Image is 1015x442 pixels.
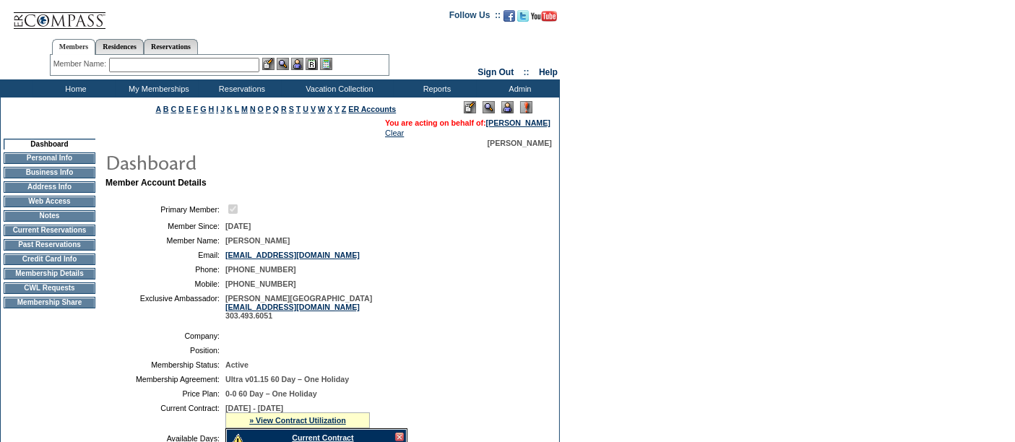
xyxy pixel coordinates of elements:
span: You are acting on behalf of: [385,118,550,127]
img: Edit Mode [464,101,476,113]
a: V [311,105,316,113]
td: Position: [111,346,220,355]
a: Current Contract [292,433,353,442]
img: Impersonate [501,101,514,113]
span: [PERSON_NAME] [488,139,552,147]
td: Exclusive Ambassador: [111,294,220,320]
td: Notes [4,210,95,222]
td: Current Contract: [111,404,220,428]
td: Email: [111,251,220,259]
b: Member Account Details [105,178,207,188]
a: [EMAIL_ADDRESS][DOMAIN_NAME] [225,303,360,311]
span: [PERSON_NAME] [225,236,290,245]
td: Business Info [4,167,95,178]
span: [DATE] [225,222,251,230]
a: » View Contract Utilization [249,416,346,425]
img: View Mode [483,101,495,113]
a: M [241,105,248,113]
span: :: [524,67,530,77]
td: Membership Details [4,268,95,279]
td: Primary Member: [111,202,220,216]
a: S [289,105,294,113]
span: 0-0 60 Day – One Holiday [225,389,317,398]
img: b_calculator.gif [320,58,332,70]
span: Ultra v01.15 60 Day – One Holiday [225,375,349,383]
td: Membership Agreement: [111,375,220,383]
a: C [170,105,176,113]
a: O [258,105,264,113]
a: A [156,105,161,113]
td: CWL Requests [4,282,95,294]
td: Price Plan: [111,389,220,398]
a: H [209,105,215,113]
td: Web Access [4,196,95,207]
a: Q [273,105,279,113]
img: Log Concern/Member Elevation [520,101,532,113]
td: Follow Us :: [449,9,501,26]
img: Become our fan on Facebook [504,10,515,22]
td: Address Info [4,181,95,193]
a: U [303,105,308,113]
a: Become our fan on Facebook [504,14,515,23]
a: G [200,105,206,113]
img: Subscribe to our YouTube Channel [531,11,557,22]
a: Z [342,105,347,113]
a: L [235,105,239,113]
img: View [277,58,289,70]
span: Active [225,360,249,369]
a: J [220,105,225,113]
img: Reservations [306,58,318,70]
a: X [327,105,332,113]
a: [EMAIL_ADDRESS][DOMAIN_NAME] [225,251,360,259]
a: Subscribe to our YouTube Channel [531,14,557,23]
td: Member Name: [111,236,220,245]
img: pgTtlDashboard.gif [105,147,394,176]
td: Mobile: [111,279,220,288]
td: Admin [477,79,560,97]
a: I [216,105,218,113]
td: Membership Status: [111,360,220,369]
td: Dashboard [4,139,95,149]
td: Reservations [199,79,282,97]
td: Home [33,79,116,97]
a: W [318,105,325,113]
a: T [296,105,301,113]
a: K [227,105,233,113]
img: Follow us on Twitter [517,10,529,22]
td: Personal Info [4,152,95,164]
span: [PERSON_NAME][GEOGRAPHIC_DATA] 303.493.6051 [225,294,372,320]
td: Credit Card Info [4,253,95,265]
a: Help [539,67,558,77]
td: Past Reservations [4,239,95,251]
td: Current Reservations [4,225,95,236]
td: My Memberships [116,79,199,97]
a: F [194,105,199,113]
a: R [281,105,287,113]
td: Vacation Collection [282,79,394,97]
a: E [186,105,191,113]
span: [PHONE_NUMBER] [225,265,296,274]
td: Phone: [111,265,220,274]
a: Clear [385,129,404,137]
a: Residences [95,39,144,54]
img: b_edit.gif [262,58,275,70]
a: Reservations [144,39,198,54]
a: ER Accounts [348,105,396,113]
a: Sign Out [478,67,514,77]
td: Member Since: [111,222,220,230]
span: [PHONE_NUMBER] [225,279,296,288]
a: [PERSON_NAME] [486,118,550,127]
a: B [163,105,169,113]
a: P [266,105,271,113]
div: Member Name: [53,58,109,70]
a: Follow us on Twitter [517,14,529,23]
span: [DATE] - [DATE] [225,404,283,412]
td: Company: [111,331,220,340]
a: D [178,105,184,113]
img: Impersonate [291,58,303,70]
td: Membership Share [4,297,95,308]
a: Members [52,39,96,55]
a: N [250,105,256,113]
a: Y [334,105,340,113]
td: Reports [394,79,477,97]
